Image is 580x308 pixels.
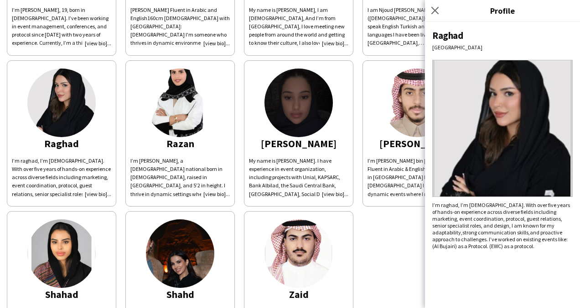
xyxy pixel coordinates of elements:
div: Raghad [432,29,573,42]
div: I’m [PERSON_NAME], 19, born in [DEMOGRAPHIC_DATA]. I’ve been working in event management, confere... [12,6,111,48]
div: Raghad [12,139,111,148]
img: thumb-68b9af00f0e51.jpeg [27,69,96,137]
div: [PERSON_NAME] [368,139,467,148]
div: [PERSON_NAME] Fluent in Arabic and English160cm [DEMOGRAPHIC_DATA] with [GEOGRAPHIC_DATA]:[DEMOGR... [130,6,230,48]
div: [GEOGRAPHIC_DATA] [432,44,573,51]
div: I’m [PERSON_NAME] bin [PERSON_NAME] Fluent in Arabic & English, 180 cm, Raised in [GEOGRAPHIC_DAT... [368,157,467,198]
img: Crew avatar or photo [432,60,573,197]
img: thumb-68ad26e570be7.jpeg [146,69,214,137]
div: Zaid [249,290,348,298]
div: Shahd [130,290,230,298]
img: thumb-68b994eed3c23.jpeg [264,69,333,137]
h3: Profile [425,5,580,16]
div: I’m [PERSON_NAME], a [DEMOGRAPHIC_DATA] national born in [DEMOGRAPHIC_DATA], raised in [GEOGRAPHI... [130,157,230,198]
img: thumb-678d4a51566c4.png [27,219,96,288]
div: My name is [PERSON_NAME], I am [DEMOGRAPHIC_DATA], And I’m from [GEOGRAPHIC_DATA], I love meeting... [249,6,348,48]
div: I’m raghad, I’m [DEMOGRAPHIC_DATA]. With over five years of hands-on experience across diverse fi... [432,202,573,250]
img: thumb-68b993cc82ab3.jpeg [383,69,451,137]
div: [PERSON_NAME] [249,139,348,148]
div: My name is [PERSON_NAME]. I have experience in event organization, including projects with Unial,... [249,157,348,198]
div: Shahad [12,290,111,298]
div: I’m raghad, I’m [DEMOGRAPHIC_DATA]. With over five years of hands-on experience across diverse fi... [12,157,111,198]
div: Razan [130,139,230,148]
div: I am Njoud [PERSON_NAME], born on ([DEMOGRAPHIC_DATA]) I am Saudi and I speak English Turkish and... [368,6,467,48]
img: thumb-656b97360b5ce.jpeg [264,219,333,288]
img: thumb-67aa7a59a2c22.png [146,219,214,288]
